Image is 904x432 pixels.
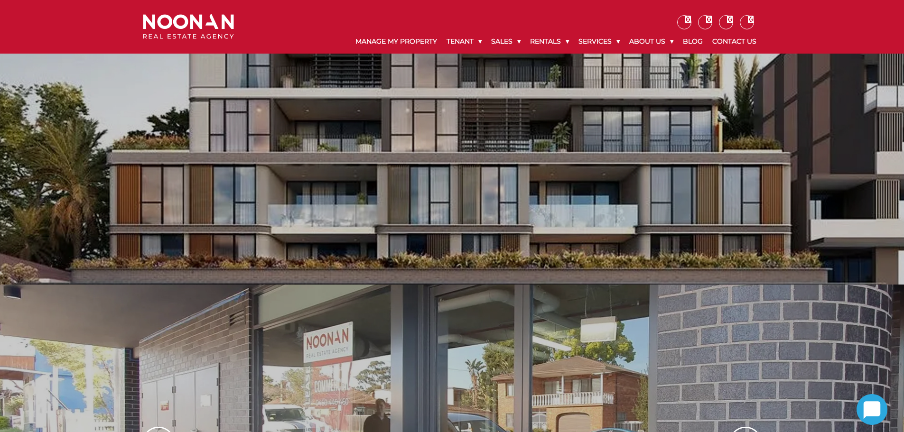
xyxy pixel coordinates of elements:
a: Rentals [525,29,574,54]
a: Services [574,29,624,54]
a: About Us [624,29,678,54]
a: Contact Us [708,29,761,54]
a: Tenant [442,29,486,54]
a: Sales [486,29,525,54]
a: Manage My Property [351,29,442,54]
a: Blog [678,29,708,54]
img: Noonan Real Estate Agency [143,14,234,39]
